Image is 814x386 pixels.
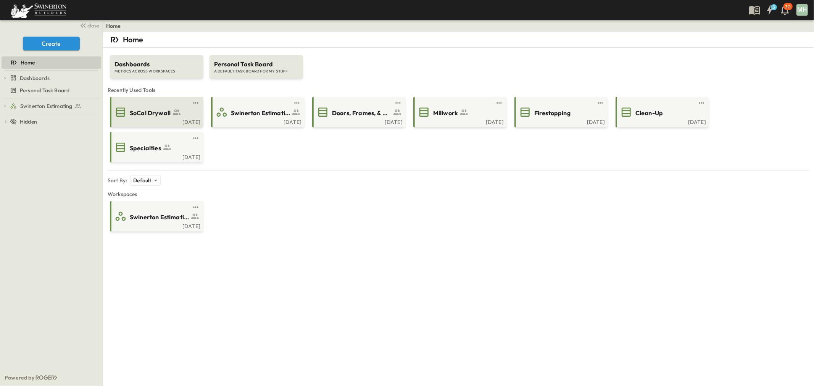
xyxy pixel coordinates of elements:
a: [DATE] [617,118,706,124]
span: Personal Task Board [214,60,298,69]
img: 6c363589ada0b36f064d841b69d3a419a338230e66bb0a533688fa5cc3e9e735.png [9,2,68,18]
h6: 5 [772,4,775,10]
a: Specialties [111,141,200,153]
span: Home [21,59,35,66]
span: Swinerton Estimating [20,102,72,110]
a: Doors, Frames, & Hardware [314,106,403,118]
span: Personal Task Board [20,87,69,94]
button: close [77,20,101,31]
a: Swinerton Estimating [10,101,100,111]
a: Personal Task Board [2,85,100,96]
button: test [495,98,504,108]
a: [DATE] [213,118,301,124]
nav: breadcrumbs [106,22,126,30]
a: Dashboards [10,73,100,84]
span: Swinerton Estimating [130,213,189,222]
span: Specialties [130,144,161,153]
span: Millwork [433,109,458,117]
span: Recently Used Tools [108,86,809,94]
span: SoCal Drywall [130,109,171,117]
a: Swinerton Estimating [111,210,200,222]
a: [DATE] [314,118,403,124]
a: Home [106,22,121,30]
button: test [697,98,706,108]
button: test [191,133,200,143]
button: test [292,98,301,108]
a: Personal Task BoardA DEFAULT TASK BOARD FOR MY STUFF [209,48,304,79]
span: METRICS ACROSS WORKSPACES [114,69,199,74]
a: [DATE] [111,118,200,124]
a: Home [2,57,100,68]
a: Swinerton Estimating [213,106,301,118]
span: Workspaces [108,190,809,198]
span: close [88,22,100,29]
button: test [393,98,403,108]
p: 30 [785,4,791,10]
a: [DATE] [415,118,504,124]
div: Swinerton Estimatingtest [2,100,101,112]
a: SoCal Drywall [111,106,200,118]
span: Doors, Frames, & Hardware [332,109,391,117]
span: Swinerton Estimating [231,109,290,117]
a: Firestopping [516,106,605,118]
p: Default [133,177,151,184]
a: DashboardsMETRICS ACROSS WORKSPACES [109,48,204,79]
p: Sort By: [108,177,127,184]
p: Home [123,34,143,45]
button: test [191,203,200,212]
button: 5 [762,3,777,17]
button: test [191,98,200,108]
div: Default [130,175,160,186]
a: [DATE] [111,153,200,159]
button: test [596,98,605,108]
span: Dashboards [114,60,199,69]
span: Hidden [20,118,37,125]
button: Create [23,37,80,50]
button: MH [796,3,809,16]
a: Millwork [415,106,504,118]
a: [DATE] [516,118,605,124]
a: Clean-Up [617,106,706,118]
span: A DEFAULT TASK BOARD FOR MY STUFF [214,69,298,74]
span: Firestopping [534,109,571,117]
span: Dashboards [20,74,50,82]
span: Clean-Up [635,109,663,117]
div: MH [796,4,808,16]
a: [DATE] [111,222,200,228]
div: Personal Task Boardtest [2,84,101,96]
